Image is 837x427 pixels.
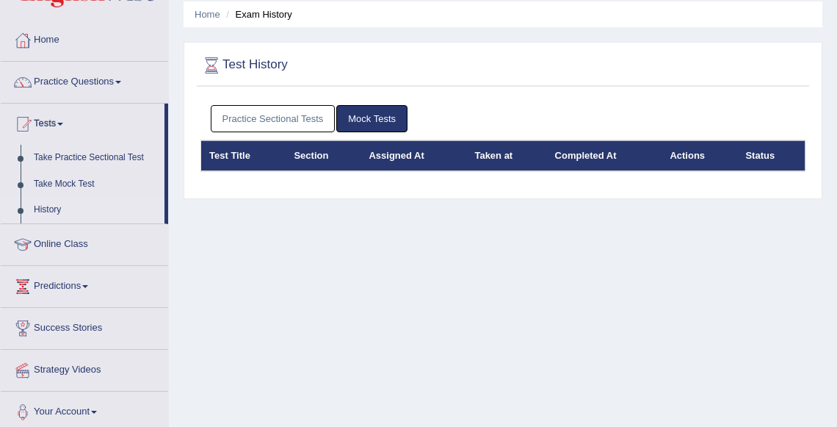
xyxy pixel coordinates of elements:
[1,308,168,345] a: Success Stories
[201,140,286,171] th: Test Title
[211,105,336,132] a: Practice Sectional Tests
[1,62,168,98] a: Practice Questions
[466,140,546,171] th: Taken at
[1,20,168,57] a: Home
[200,54,576,76] h2: Test History
[547,140,662,171] th: Completed At
[1,104,164,140] a: Tests
[1,224,168,261] a: Online Class
[195,9,220,20] a: Home
[222,7,292,21] li: Exam History
[1,266,168,303] a: Predictions
[336,105,407,132] a: Mock Tests
[286,140,360,171] th: Section
[27,171,164,198] a: Take Mock Test
[360,140,466,171] th: Assigned At
[27,197,164,223] a: History
[27,145,164,171] a: Take Practice Sectional Test
[1,350,168,387] a: Strategy Videos
[662,140,737,171] th: Actions
[737,140,805,171] th: Status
